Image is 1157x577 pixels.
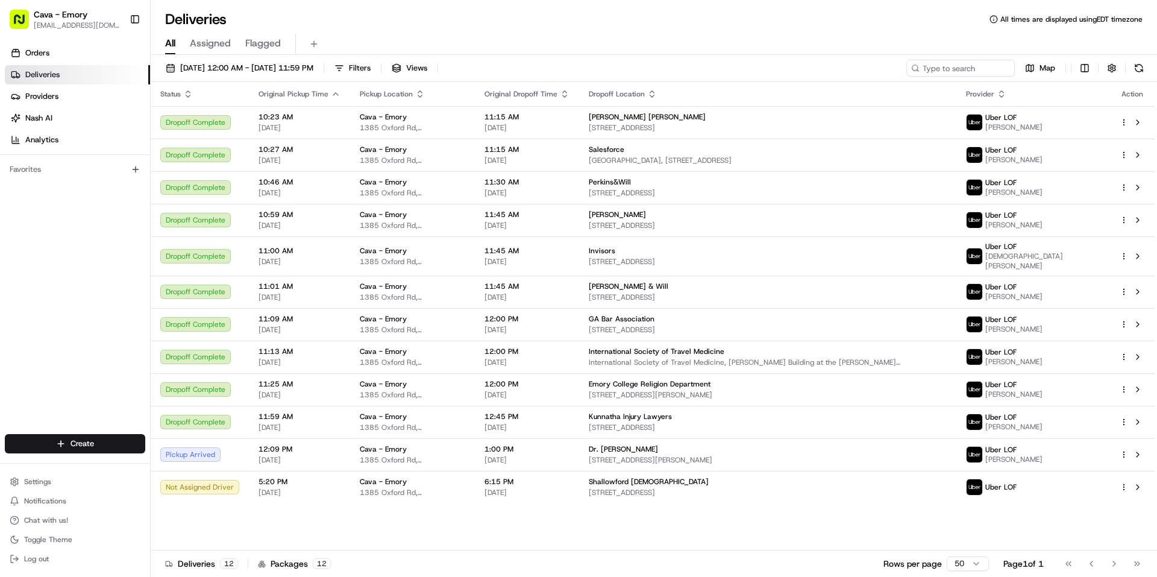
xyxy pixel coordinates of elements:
button: Views [386,60,433,77]
span: [DATE] [259,325,340,335]
span: Shallowford [DEMOGRAPHIC_DATA] [589,477,709,487]
span: 12:00 PM [484,347,569,356]
span: [DATE] [259,156,340,165]
span: 1385 Oxford Rd, [STREET_ADDRESS] [360,455,465,465]
span: International Society of Travel Medicine [589,347,724,356]
span: [PERSON_NAME] [985,389,1043,399]
span: Cava - Emory [360,412,407,421]
span: Nash AI [25,113,52,124]
span: International Society of Travel Medicine, [PERSON_NAME] Building at the [PERSON_NAME][GEOGRAPHIC_... [589,358,947,367]
div: Favorites [5,160,145,179]
span: Cava - Emory [360,314,407,324]
span: 11:15 AM [484,112,569,122]
span: [STREET_ADDRESS] [589,257,947,266]
span: Uber LOF [985,282,1017,292]
div: 12 [313,558,331,569]
a: Nash AI [5,109,150,128]
span: Uber LOF [985,315,1017,324]
span: [DEMOGRAPHIC_DATA][PERSON_NAME] [985,251,1100,271]
button: Create [5,434,145,453]
button: Log out [5,550,145,567]
span: 10:59 AM [259,210,340,219]
span: Dropoff Location [589,89,645,99]
span: [GEOGRAPHIC_DATA], [STREET_ADDRESS] [589,156,947,165]
span: [DATE] [484,292,569,302]
span: [DATE] [259,390,340,400]
span: Uber LOF [985,482,1017,492]
span: Kunnatha Injury Lawyers [589,412,672,421]
span: 11:30 AM [484,177,569,187]
span: Chat with us! [24,516,68,525]
span: [PERSON_NAME] [985,155,1043,165]
span: Cava - Emory [360,112,407,122]
img: uber-new-logo.jpeg [967,284,982,300]
span: Create [71,438,94,449]
span: Flagged [245,36,281,51]
span: Original Dropoff Time [484,89,557,99]
span: Provider [966,89,994,99]
span: 11:01 AM [259,282,340,291]
span: Uber LOF [985,113,1017,122]
span: [DATE] [484,188,569,198]
span: [STREET_ADDRESS] [589,188,947,198]
span: [DATE] [259,455,340,465]
span: [DATE] [259,188,340,198]
span: Orders [25,48,49,58]
span: [DATE] [484,123,569,133]
img: uber-new-logo.jpeg [967,349,982,365]
button: Filters [329,60,376,77]
span: Status [160,89,181,99]
span: Analytics [25,134,58,145]
span: 12:45 PM [484,412,569,421]
img: uber-new-logo.jpeg [967,479,982,495]
span: Cava - Emory [360,282,407,291]
span: Cava - Emory [360,210,407,219]
span: [PERSON_NAME] [985,188,1043,197]
span: Cava - Emory [360,347,407,356]
span: 11:09 AM [259,314,340,324]
a: Providers [5,87,150,106]
span: [DATE] [484,221,569,230]
img: uber-new-logo.jpeg [967,180,982,195]
button: [DATE] 12:00 AM - [DATE] 11:59 PM [160,60,319,77]
span: 5:20 PM [259,477,340,487]
span: Map [1039,63,1055,74]
span: [PERSON_NAME] [589,210,646,219]
span: [DATE] [259,423,340,432]
button: Toggle Theme [5,531,145,548]
span: 1385 Oxford Rd, [STREET_ADDRESS] [360,292,465,302]
span: [DATE] [484,390,569,400]
span: 1385 Oxford Rd, [STREET_ADDRESS] [360,156,465,165]
span: [DATE] [484,455,569,465]
span: 1385 Oxford Rd, [STREET_ADDRESS] [360,123,465,133]
button: Cava - Emory [34,8,87,20]
button: Refresh [1130,60,1147,77]
h1: Deliveries [165,10,227,29]
div: Page 1 of 1 [1003,558,1044,570]
span: Uber LOF [985,242,1017,251]
img: uber-new-logo.jpeg [967,447,982,462]
span: [PERSON_NAME] [985,292,1043,301]
span: All times are displayed using EDT timezone [1000,14,1143,24]
span: [PERSON_NAME] [985,122,1043,132]
div: Packages [258,558,331,570]
span: [PERSON_NAME] [985,324,1043,334]
span: 11:15 AM [484,145,569,154]
span: 1385 Oxford Rd, [STREET_ADDRESS] [360,257,465,266]
span: [STREET_ADDRESS] [589,423,947,432]
span: 11:45 AM [484,246,569,256]
span: 1385 Oxford Rd, [STREET_ADDRESS] [360,488,465,497]
a: Analytics [5,130,150,150]
span: Perkins&Will [589,177,631,187]
span: [PERSON_NAME] [985,422,1043,432]
span: 1385 Oxford Rd, [STREET_ADDRESS] [360,358,465,367]
span: [PERSON_NAME] [985,357,1043,367]
span: 1385 Oxford Rd, [STREET_ADDRESS] [360,390,465,400]
span: Assigned [190,36,231,51]
a: Deliveries [5,65,150,84]
span: Dr. [PERSON_NAME] [589,444,658,454]
span: Uber LOF [985,445,1017,455]
span: [STREET_ADDRESS] [589,488,947,497]
img: uber-new-logo.jpeg [967,212,982,228]
span: 11:45 AM [484,210,569,219]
